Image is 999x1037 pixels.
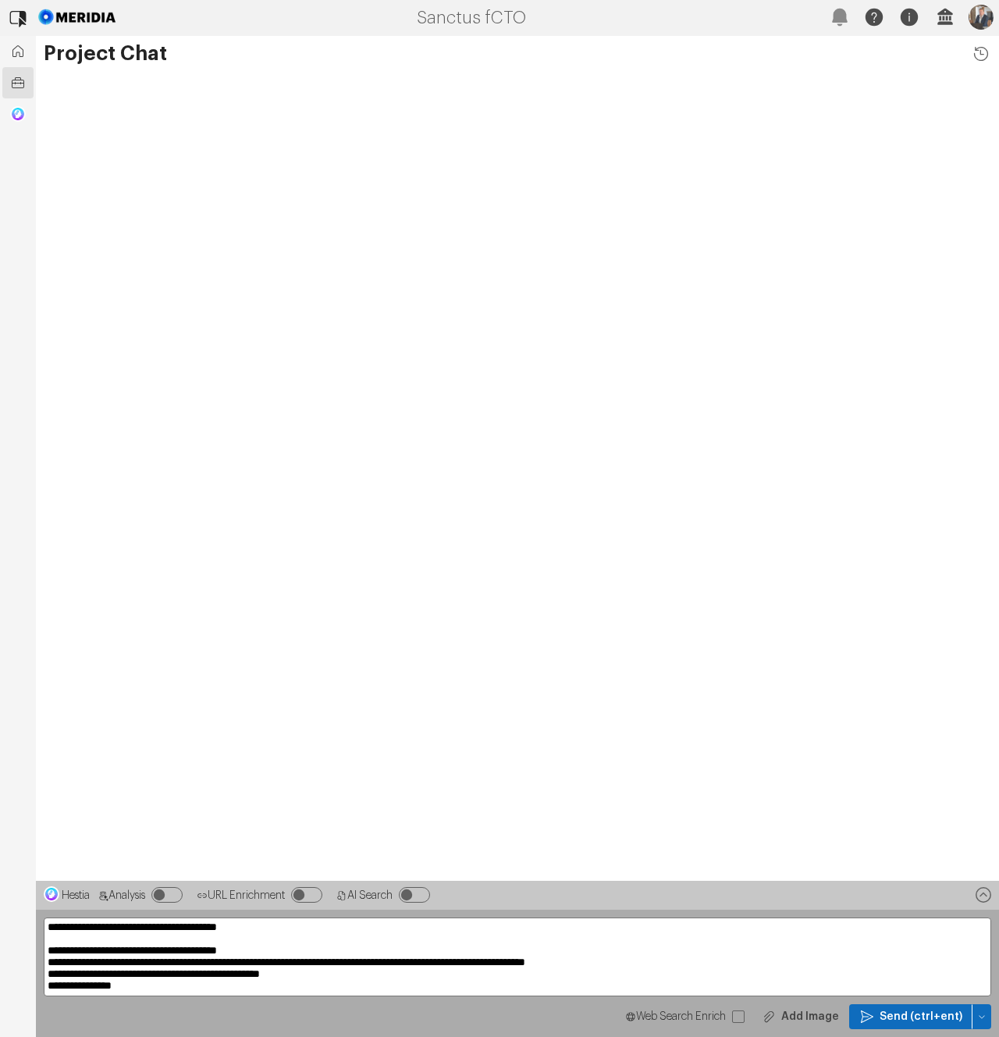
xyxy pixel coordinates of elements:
[208,890,285,901] span: URL Enrichment
[969,5,994,30] img: Profile Icon
[10,106,26,122] img: Generic Chat
[849,1004,972,1029] button: Send (ctrl+ent)
[336,890,347,901] svg: AI Search
[636,1011,726,1022] span: Web Search Enrich
[347,890,393,901] span: AI Search
[972,1004,991,1029] button: Send (ctrl+ent)
[98,890,108,901] svg: Analysis
[44,44,991,64] h1: Project Chat
[880,1009,962,1025] span: Send (ctrl+ent)
[625,1011,636,1022] svg: WebSearch
[751,1004,849,1029] button: Add Image
[62,890,90,901] span: Hestia
[2,98,34,130] a: Generic Chat
[108,890,145,901] span: Analysis
[197,890,208,901] svg: Analysis
[44,886,59,902] img: Hestia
